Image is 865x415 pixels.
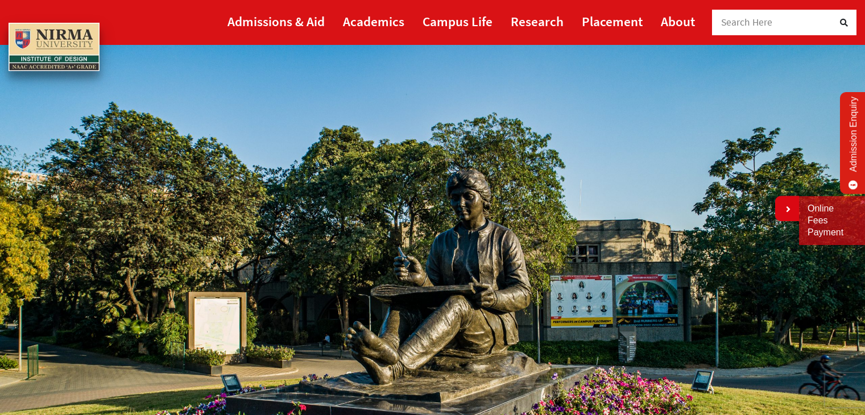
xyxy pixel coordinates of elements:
[9,23,100,72] img: main_logo
[721,16,773,28] span: Search Here
[808,203,856,238] a: Online Fees Payment
[661,9,695,34] a: About
[511,9,564,34] a: Research
[582,9,643,34] a: Placement
[343,9,404,34] a: Academics
[227,9,325,34] a: Admissions & Aid
[423,9,492,34] a: Campus Life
